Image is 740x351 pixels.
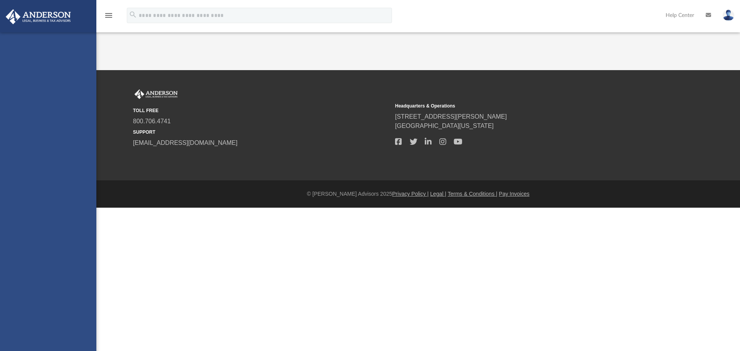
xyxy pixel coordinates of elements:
i: search [129,10,137,19]
a: [GEOGRAPHIC_DATA][US_STATE] [395,123,494,129]
small: TOLL FREE [133,107,390,114]
a: Pay Invoices [499,191,529,197]
img: Anderson Advisors Platinum Portal [3,9,73,24]
small: SUPPORT [133,129,390,136]
a: [EMAIL_ADDRESS][DOMAIN_NAME] [133,139,237,146]
a: Legal | [430,191,446,197]
a: menu [104,15,113,20]
img: Anderson Advisors Platinum Portal [133,89,179,99]
a: [STREET_ADDRESS][PERSON_NAME] [395,113,507,120]
small: Headquarters & Operations [395,102,652,109]
img: User Pic [723,10,734,21]
i: menu [104,11,113,20]
a: 800.706.4741 [133,118,171,124]
div: © [PERSON_NAME] Advisors 2025 [96,190,740,198]
a: Terms & Conditions | [448,191,498,197]
a: Privacy Policy | [392,191,429,197]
